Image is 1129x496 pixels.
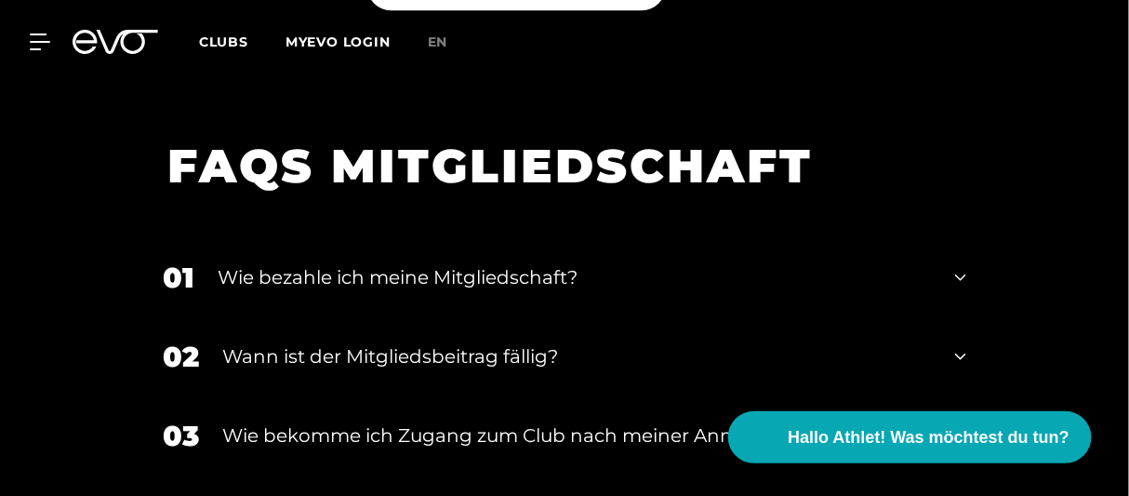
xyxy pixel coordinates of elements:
[788,425,1069,450] span: Hallo Athlet! Was möchtest du tun?
[167,136,938,196] h1: FAQS MITGLIEDSCHAFT
[199,34,248,50] span: Clubs
[218,263,932,291] div: Wie bezahle ich meine Mitgliedschaft?
[163,415,199,457] div: 03
[222,342,932,370] div: Wann ist der Mitgliedsbeitrag fällig?
[728,411,1092,463] button: Hallo Athlet! Was möchtest du tun?
[222,422,932,449] div: Wie bekomme ich Zugang zum Club nach meiner Anmeldung?
[286,34,391,50] a: MYEVO LOGIN
[199,33,286,50] a: Clubs
[428,34,448,50] span: en
[163,336,199,378] div: 02
[163,257,194,299] div: 01
[428,32,471,53] a: en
